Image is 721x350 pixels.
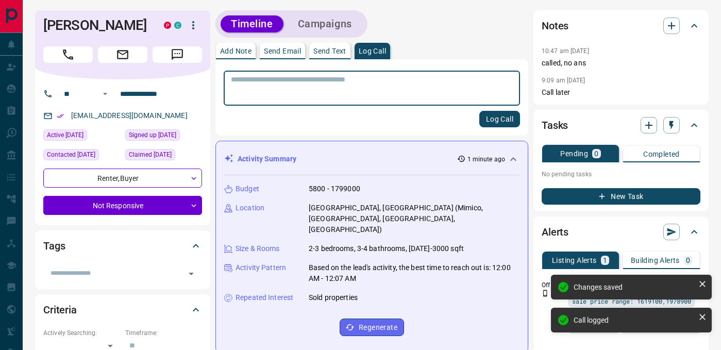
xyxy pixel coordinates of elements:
p: Log Call [359,47,386,55]
div: Thu Jan 16 2025 [125,149,202,163]
div: Criteria [43,297,202,322]
button: Campaigns [288,15,362,32]
div: Renter , Buyer [43,169,202,188]
p: 0 [594,150,598,157]
button: New Task [542,188,700,205]
span: Email [98,46,147,63]
h2: Criteria [43,302,77,318]
p: Sold properties [309,292,358,303]
p: 10:47 am [DATE] [542,47,589,55]
div: Mon Sep 19 2022 [125,129,202,144]
p: Add Note [220,47,251,55]
p: 1 [603,257,607,264]
h2: Tasks [542,117,568,134]
svg: Push Notification Only [542,290,549,297]
p: [GEOGRAPHIC_DATA], [GEOGRAPHIC_DATA] (Mimico, [GEOGRAPHIC_DATA], [GEOGRAPHIC_DATA], [GEOGRAPHIC_D... [309,203,519,235]
p: Call later [542,87,700,98]
p: called, no ans [542,58,700,69]
p: Send Text [313,47,346,55]
h2: Tags [43,238,65,254]
h2: Notes [542,18,568,34]
p: Budget [236,184,259,194]
p: 2-3 bedrooms, 3-4 bathrooms, [DATE]-3000 sqft [309,243,464,254]
p: Size & Rooms [236,243,280,254]
p: Completed [643,151,680,158]
p: No pending tasks [542,166,700,182]
p: Repeated Interest [236,292,293,303]
div: Call logged [574,316,694,324]
p: Based on the lead's activity, the best time to reach out is: 12:00 AM - 12:07 AM [309,262,519,284]
button: Regenerate [340,319,404,336]
div: Notes [542,13,700,38]
div: Tasks [542,113,700,138]
button: Log Call [479,111,520,127]
div: Tags [43,234,202,258]
span: Claimed [DATE] [129,149,172,160]
div: Not Responsive [43,196,202,215]
p: Send Email [264,47,301,55]
div: Activity Summary1 minute ago [224,149,519,169]
p: 0 [686,257,690,264]
div: Thu May 08 2025 [43,149,120,163]
a: [EMAIL_ADDRESS][DOMAIN_NAME] [71,111,188,120]
p: Activity Summary [238,154,296,164]
p: Activity Pattern [236,262,286,273]
div: Changes saved [574,283,694,291]
span: Active [DATE] [47,130,83,140]
span: Message [153,46,202,63]
p: Timeframe: [125,328,202,338]
span: Signed up [DATE] [129,130,176,140]
button: Open [99,88,111,100]
span: Contacted [DATE] [47,149,95,160]
button: Open [184,266,198,281]
button: Timeline [221,15,283,32]
p: 9:09 am [DATE] [542,77,585,84]
h1: [PERSON_NAME] [43,17,148,34]
span: Call [43,46,93,63]
div: Alerts [542,220,700,244]
p: Pending [560,150,588,157]
svg: Email Verified [57,112,64,120]
p: 5800 - 1799000 [309,184,360,194]
p: Listing Alerts [552,257,597,264]
p: Actively Searching: [43,328,120,338]
p: Location [236,203,264,213]
div: condos.ca [174,22,181,29]
p: 1 minute ago [467,155,505,164]
div: property.ca [164,22,171,29]
div: Thu Jan 16 2025 [43,129,120,144]
h2: Alerts [542,224,568,240]
p: Building Alerts [631,257,680,264]
p: Off [542,280,562,290]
